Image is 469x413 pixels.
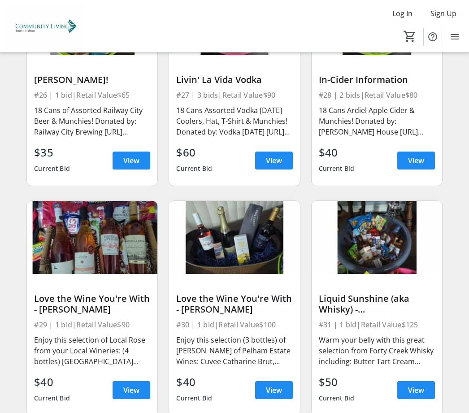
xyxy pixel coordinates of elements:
div: Love the Wine You're With - [PERSON_NAME] [34,293,150,315]
div: Liquid Sunshine (aka Whisky) - [GEOGRAPHIC_DATA] [319,293,435,315]
span: Log In [392,8,413,19]
div: #28 | 2 bids | Retail Value $80 [319,89,435,101]
a: View [397,381,435,399]
button: Cart [402,28,418,44]
div: $60 [176,144,212,161]
div: Enjoy this selection of Local Rose from your Local Wineries: (4 bottles) [GEOGRAPHIC_DATA][PERSON... [34,335,150,367]
a: View [397,152,435,170]
div: Current Bid [34,390,70,406]
div: #30 | 1 bid | Retail Value $100 [176,318,292,331]
div: In-Cider Information [319,74,435,85]
img: Love the Wine You're With - Rose [27,201,157,274]
div: 18 Cans Ardiel Apple Cider & Munchies! Donated by: [PERSON_NAME] House [URL][DOMAIN_NAME] [[URL][... [319,105,435,137]
button: Sign Up [423,6,464,21]
button: Menu [446,28,464,46]
img: Liquid Sunshine (aka Whisky) - Forty Creek [312,201,442,274]
div: Current Bid [34,161,70,177]
a: View [113,381,150,399]
div: $40 [176,374,212,390]
div: Warm your belly with this great selection from Forty Creek Whisky including: Butter Tart Cream Li... [319,335,435,367]
div: #31 | 1 bid | Retail Value $125 [319,318,435,331]
span: View [408,155,424,166]
button: Help [424,28,442,46]
span: View [408,385,424,396]
div: 18 Cans Assorted Vodka [DATE] Coolers, Hat, T-Shirt & Munchies! Donated by: Vodka [DATE] [URL][DO... [176,105,292,137]
img: Community Living North Halton's Logo [5,4,85,48]
div: $40 [34,374,70,390]
div: Current Bid [319,161,355,177]
div: #27 | 3 bids | Retail Value $90 [176,89,292,101]
button: Log In [385,6,420,21]
div: [PERSON_NAME]! [34,74,150,85]
img: Love the Wine You're With - Pelham [169,201,300,274]
div: $35 [34,144,70,161]
div: 18 Cans of Assorted Railway City Beer & Munchies! Donated by: Railway City Brewing [URL][DOMAIN_N... [34,105,150,137]
div: $40 [319,144,355,161]
a: View [255,381,293,399]
div: $50 [319,374,355,390]
div: #26 | 1 bid | Retail Value $65 [34,89,150,101]
span: View [266,155,282,166]
div: #29 | 1 bid | Retail Value $90 [34,318,150,331]
div: Livin' La Vida Vodka [176,74,292,85]
a: View [113,152,150,170]
div: Enjoy this selection (3 bottles) of [PERSON_NAME] of Pelham Estate Wines: Cuvee Catharine Brut, R... [176,335,292,367]
div: Love the Wine You're With - [PERSON_NAME] [176,293,292,315]
div: Current Bid [176,161,212,177]
span: View [123,155,139,166]
div: Current Bid [176,390,212,406]
span: Sign Up [430,8,456,19]
span: View [266,385,282,396]
div: Current Bid [319,390,355,406]
span: View [123,385,139,396]
a: View [255,152,293,170]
